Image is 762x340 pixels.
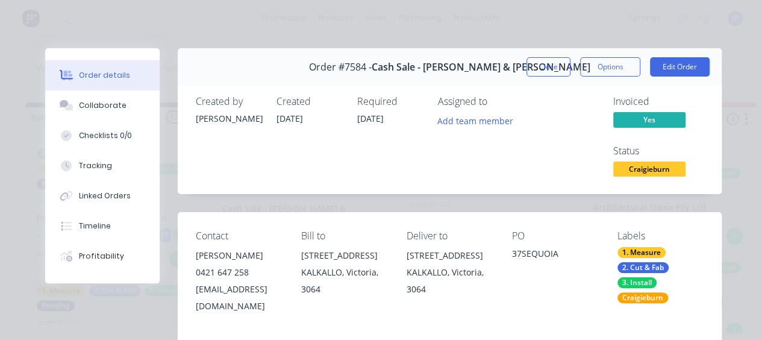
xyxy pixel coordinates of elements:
[613,145,704,157] div: Status
[357,96,423,107] div: Required
[438,112,520,128] button: Add team member
[45,121,160,151] button: Checklists 0/0
[512,230,598,242] div: PO
[438,96,558,107] div: Assigned to
[45,60,160,90] button: Order details
[79,190,131,201] div: Linked Orders
[580,57,640,77] button: Options
[79,100,126,111] div: Collaborate
[431,112,520,128] button: Add team member
[613,96,704,107] div: Invoiced
[196,112,262,125] div: [PERSON_NAME]
[196,264,282,281] div: 0421 647 258
[45,181,160,211] button: Linked Orders
[196,247,282,315] div: [PERSON_NAME]0421 647 258[EMAIL_ADDRESS][DOMAIN_NAME]
[79,221,111,231] div: Timeline
[79,251,124,262] div: Profitability
[407,247,493,264] div: [STREET_ADDRESS]
[617,230,704,242] div: Labels
[276,113,303,124] span: [DATE]
[45,151,160,181] button: Tracking
[407,230,493,242] div: Deliver to
[357,113,384,124] span: [DATE]
[301,247,387,264] div: [STREET_ADDRESS]
[617,262,669,273] div: 2. Cut & Fab
[45,90,160,121] button: Collaborate
[617,292,668,303] div: Craigieburn
[613,112,685,127] span: Yes
[301,264,387,298] div: KALKALLO, Victoria, 3064
[650,57,710,77] button: Edit Order
[276,96,343,107] div: Created
[407,247,493,298] div: [STREET_ADDRESS]KALKALLO, Victoria, 3064
[196,230,282,242] div: Contact
[613,162,685,177] span: Craigieburn
[301,230,387,242] div: Bill to
[372,61,590,73] span: Cash Sale - [PERSON_NAME] & [PERSON_NAME]
[512,247,598,264] div: 37SEQUOIA
[196,96,262,107] div: Created by
[617,277,657,288] div: 3. Install
[45,211,160,241] button: Timeline
[526,57,570,77] button: Close
[617,247,666,258] div: 1. Measure
[45,241,160,271] button: Profitability
[301,247,387,298] div: [STREET_ADDRESS]KALKALLO, Victoria, 3064
[407,264,493,298] div: KALKALLO, Victoria, 3064
[79,70,130,81] div: Order details
[309,61,372,73] span: Order #7584 -
[613,162,685,180] button: Craigieburn
[79,160,112,171] div: Tracking
[79,130,132,141] div: Checklists 0/0
[196,247,282,264] div: [PERSON_NAME]
[196,281,282,315] div: [EMAIL_ADDRESS][DOMAIN_NAME]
